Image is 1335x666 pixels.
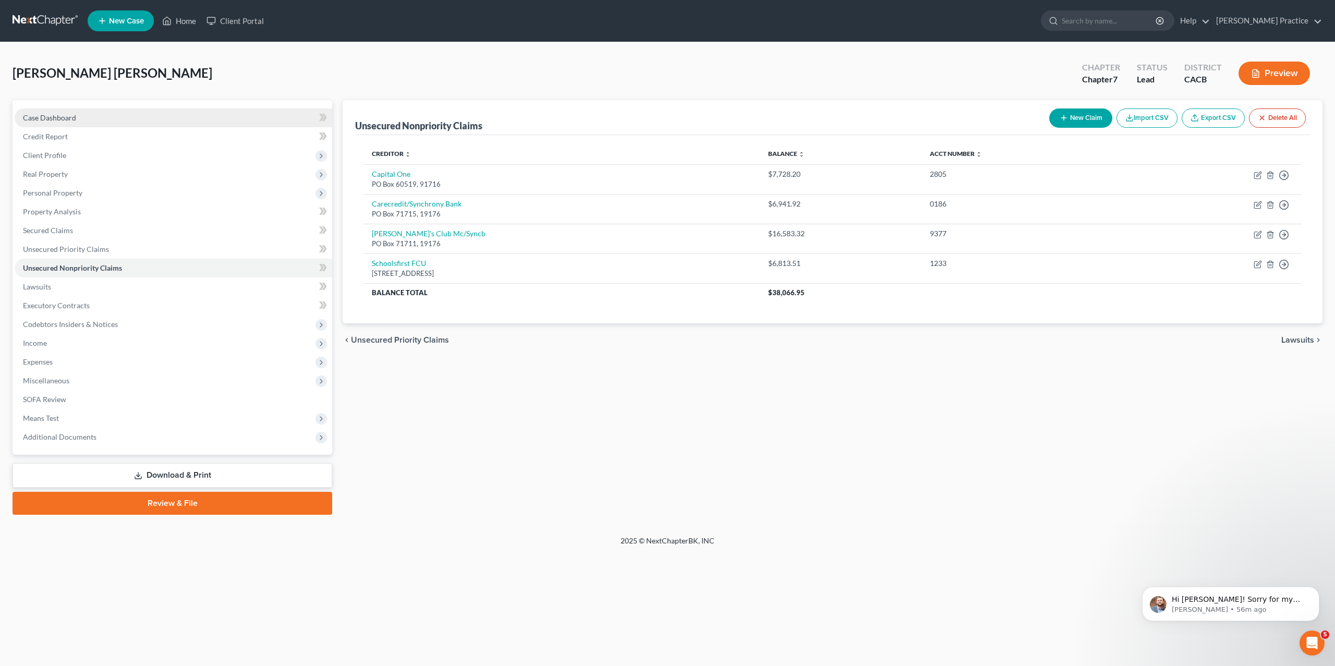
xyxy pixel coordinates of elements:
[1082,62,1120,74] div: Chapter
[1281,336,1314,344] span: Lawsuits
[15,390,332,409] a: SOFA Review
[355,119,482,132] div: Unsecured Nonpriority Claims
[15,108,332,127] a: Case Dashboard
[768,150,805,158] a: Balance unfold_more
[930,169,1122,179] div: 2805
[15,240,332,259] a: Unsecured Priority Claims
[768,169,913,179] div: $7,728.20
[23,151,66,160] span: Client Profile
[351,336,449,344] span: Unsecured Priority Claims
[363,283,760,302] th: Balance Total
[157,11,201,30] a: Home
[343,336,351,344] i: chevron_left
[15,259,332,277] a: Unsecured Nonpriority Claims
[372,259,426,268] a: Schoolsfirst FCU
[372,179,751,189] div: PO Box 60519, 91716
[1116,108,1178,128] button: Import CSV
[45,30,177,80] span: Hi [PERSON_NAME]! Sorry for my confusion on this, but would you be able to let me know why you wo...
[372,169,410,178] a: Capital One
[768,288,805,297] span: $38,066.95
[930,199,1122,209] div: 0186
[109,17,144,25] span: New Case
[15,202,332,221] a: Property Analysis
[23,376,69,385] span: Miscellaneous
[1175,11,1210,30] a: Help
[372,199,462,208] a: Carecredit/Synchrony Bank
[23,414,59,422] span: Means Test
[1184,74,1222,86] div: CACB
[15,221,332,240] a: Secured Claims
[1281,336,1322,344] button: Lawsuits chevron_right
[1082,74,1120,86] div: Chapter
[23,357,53,366] span: Expenses
[1062,11,1157,30] input: Search by name...
[930,150,982,158] a: Acct Number unfold_more
[1314,336,1322,344] i: chevron_right
[201,11,269,30] a: Client Portal
[930,228,1122,239] div: 9377
[23,226,73,235] span: Secured Claims
[372,229,486,238] a: [PERSON_NAME]'s Club Mc/Syncb
[1321,631,1329,639] span: 5
[23,132,68,141] span: Credit Report
[1239,62,1310,85] button: Preview
[372,239,751,249] div: PO Box 71711, 19176
[23,188,82,197] span: Personal Property
[15,296,332,315] a: Executory Contracts
[372,150,411,158] a: Creditor unfold_more
[23,207,81,216] span: Property Analysis
[23,282,51,291] span: Lawsuits
[370,536,965,554] div: 2025 © NextChapterBK, INC
[23,432,96,441] span: Additional Documents
[15,277,332,296] a: Lawsuits
[343,336,449,344] button: chevron_left Unsecured Priority Claims
[1137,74,1168,86] div: Lead
[15,127,332,146] a: Credit Report
[1049,108,1112,128] button: New Claim
[1126,565,1335,638] iframe: Intercom notifications message
[372,269,751,278] div: [STREET_ADDRESS]
[976,151,982,158] i: unfold_more
[1182,108,1245,128] a: Export CSV
[13,463,332,488] a: Download & Print
[23,301,90,310] span: Executory Contracts
[1113,74,1118,84] span: 7
[23,395,66,404] span: SOFA Review
[45,40,180,50] p: Message from James, sent 56m ago
[23,169,68,178] span: Real Property
[768,228,913,239] div: $16,583.32
[798,151,805,158] i: unfold_more
[768,258,913,269] div: $6,813.51
[1184,62,1222,74] div: District
[23,263,122,272] span: Unsecured Nonpriority Claims
[930,258,1122,269] div: 1233
[405,151,411,158] i: unfold_more
[1137,62,1168,74] div: Status
[23,245,109,253] span: Unsecured Priority Claims
[1249,108,1306,128] button: Delete All
[768,199,913,209] div: $6,941.92
[23,113,76,122] span: Case Dashboard
[1300,631,1325,656] iframe: Intercom live chat
[13,65,212,80] span: [PERSON_NAME] [PERSON_NAME]
[23,320,118,329] span: Codebtors Insiders & Notices
[1211,11,1322,30] a: [PERSON_NAME] Practice
[13,492,332,515] a: Review & File
[372,209,751,219] div: PO Box 71715, 19176
[23,338,47,347] span: Income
